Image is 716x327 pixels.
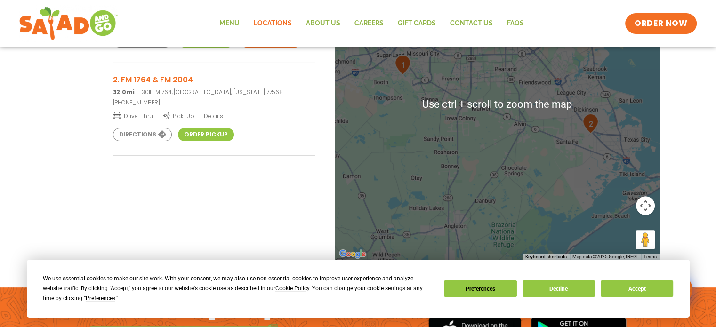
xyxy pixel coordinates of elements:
a: Menu [212,13,246,34]
span: Map data ©2025 Google, INEGI [572,254,638,259]
a: FAQs [499,13,531,34]
span: ORDER NOW [635,18,687,29]
img: Google [337,248,368,260]
a: GIFT CARDS [390,13,442,34]
div: We use essential cookies to make our site work. With your consent, we may also use non-essential ... [43,274,433,303]
nav: Menu [212,13,531,34]
a: About Us [298,13,347,34]
a: Drive-Thru Pick-Up Details [113,109,315,120]
div: 2 [579,110,603,137]
span: Cookie Policy [275,285,309,292]
a: Order Pickup [178,128,234,141]
p: 3011 FM1764, [GEOGRAPHIC_DATA], [US_STATE] 77568 [113,88,315,96]
button: Map camera controls [636,196,655,215]
div: Cookie Consent Prompt [27,260,690,318]
a: ORDER NOW [625,13,697,34]
span: Details [204,112,223,120]
span: Preferences [86,295,115,302]
button: Drag Pegman onto the map to open Street View [636,230,655,249]
a: Terms (opens in new tab) [644,254,657,259]
a: 2. FM 1764 & FM 2004 32.0mi3011 FM1764, [GEOGRAPHIC_DATA], [US_STATE] 77568 [113,74,315,96]
img: new-SAG-logo-768×292 [19,5,118,42]
button: Accept [601,280,673,297]
div: 1 [391,51,415,79]
a: Careers [347,13,390,34]
button: Keyboard shortcuts [525,254,567,260]
h3: 2. FM 1764 & FM 2004 [113,74,315,86]
a: Locations [246,13,298,34]
a: Open this area in Google Maps (opens a new window) [337,248,368,260]
strong: 32.0mi [113,88,135,96]
span: Pick-Up [163,111,194,120]
a: [PHONE_NUMBER] [113,98,315,107]
button: Preferences [444,280,516,297]
a: Contact Us [442,13,499,34]
button: Decline [523,280,595,297]
span: Drive-Thru [113,111,153,120]
a: Directions [113,128,172,141]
